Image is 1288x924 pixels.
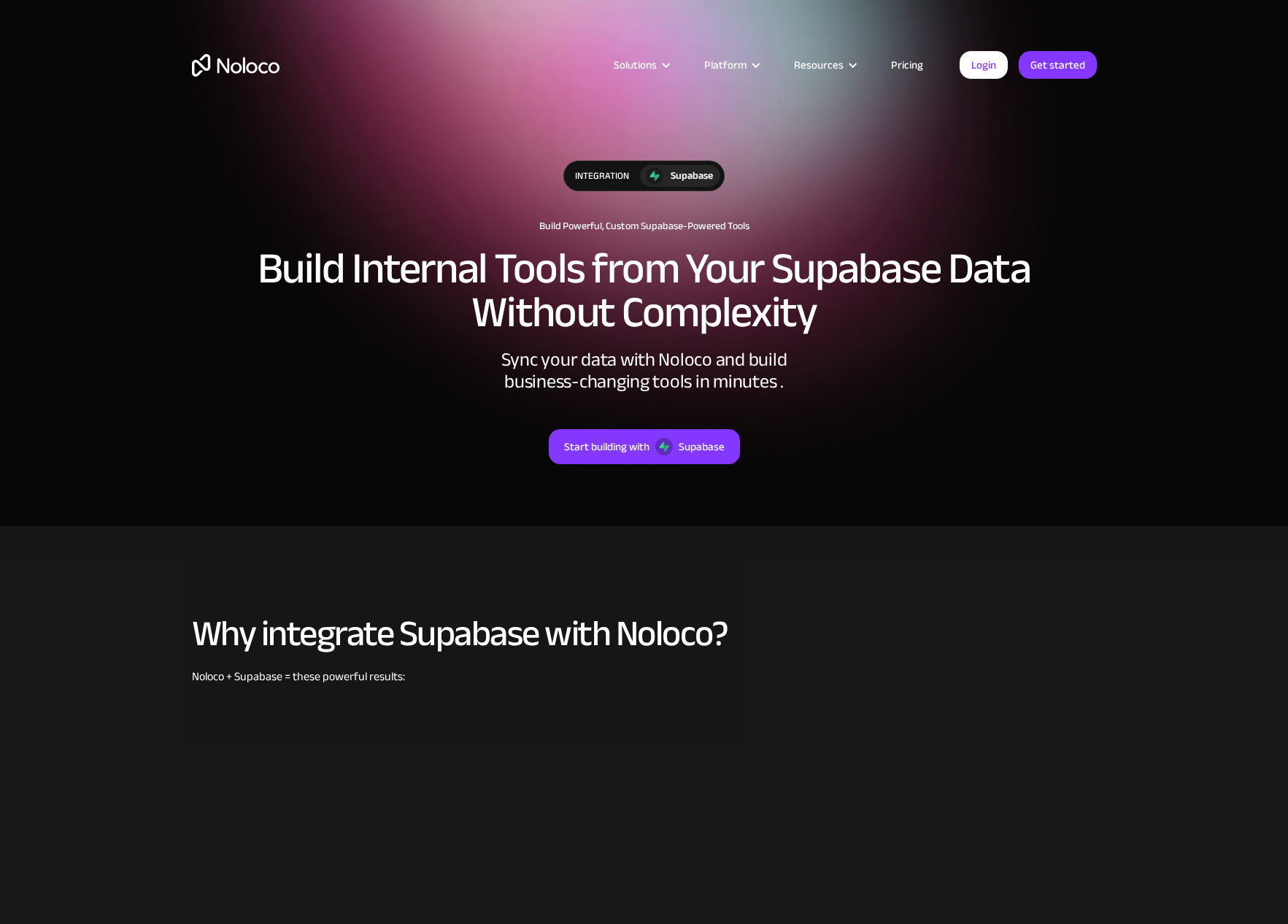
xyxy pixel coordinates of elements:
[679,437,725,456] div: Supabase
[686,55,776,74] div: Platform
[549,429,740,464] a: Start building withSupabase
[776,55,873,74] div: Resources
[192,668,1097,685] div: Noloco + Supabase = these powerful results:
[564,161,640,190] div: integration
[794,55,844,74] div: Resources
[873,55,941,74] a: Pricing
[614,55,657,74] div: Solutions
[192,54,279,77] a: home
[1019,51,1097,79] a: Get started
[192,614,1097,653] h2: Why integrate Supabase with Noloco?
[192,220,1097,232] h1: Build Powerful, Custom Supabase-Powered Tools
[704,55,747,74] div: Platform
[425,349,863,393] div: Sync your data with Noloco and build business-changing tools in minutes .
[192,247,1097,334] h2: Build Internal Tools from Your Supabase Data Without Complexity
[671,168,713,184] div: Supabase
[564,437,649,456] div: Start building with
[960,51,1008,79] a: Login
[595,55,686,74] div: Solutions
